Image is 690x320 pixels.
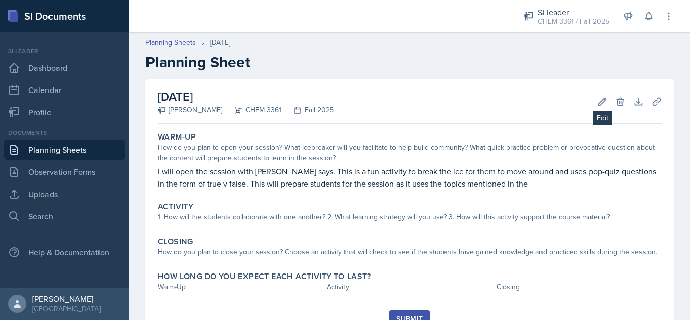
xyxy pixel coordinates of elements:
[145,37,196,48] a: Planning Sheets
[158,237,193,247] label: Closing
[145,53,674,71] h2: Planning Sheet
[158,165,662,190] p: I will open the session with [PERSON_NAME] says. This is a fun activity to break the ice for them...
[158,247,662,257] div: How do you plan to close your session? Choose an activity that will check to see if the students ...
[4,242,125,262] div: Help & Documentation
[158,212,662,222] div: 1. How will the students collaborate with one another? 2. What learning strategy will you use? 3....
[32,304,101,314] div: [GEOGRAPHIC_DATA]
[4,184,125,204] a: Uploads
[593,93,611,111] button: Edit
[158,105,222,115] div: [PERSON_NAME]
[4,206,125,226] a: Search
[158,202,193,212] label: Activity
[4,102,125,122] a: Profile
[4,80,125,100] a: Calendar
[222,105,281,115] div: CHEM 3361
[4,162,125,182] a: Observation Forms
[32,294,101,304] div: [PERSON_NAME]
[210,37,230,48] div: [DATE]
[497,282,662,292] div: Closing
[158,282,323,292] div: Warm-Up
[4,140,125,160] a: Planning Sheets
[538,16,609,27] div: CHEM 3361 / Fall 2025
[4,58,125,78] a: Dashboard
[158,142,662,163] div: How do you plan to open your session? What icebreaker will you facilitate to help build community...
[538,6,609,18] div: Si leader
[281,105,334,115] div: Fall 2025
[4,47,125,56] div: Si leader
[158,87,334,106] h2: [DATE]
[327,282,492,292] div: Activity
[4,128,125,138] div: Documents
[158,271,371,282] label: How long do you expect each activity to last?
[158,132,196,142] label: Warm-Up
